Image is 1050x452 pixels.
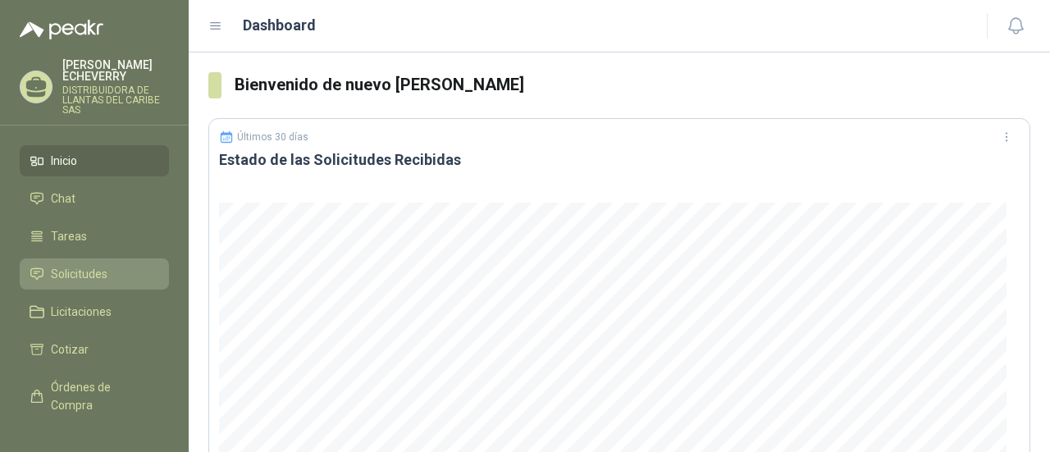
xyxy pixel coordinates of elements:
[20,296,169,327] a: Licitaciones
[51,340,89,358] span: Cotizar
[20,221,169,252] a: Tareas
[20,334,169,365] a: Cotizar
[20,372,169,421] a: Órdenes de Compra
[20,145,169,176] a: Inicio
[51,303,112,321] span: Licitaciones
[20,258,169,290] a: Solicitudes
[237,131,308,143] p: Últimos 30 días
[235,72,1031,98] h3: Bienvenido de nuevo [PERSON_NAME]
[219,150,1020,170] h3: Estado de las Solicitudes Recibidas
[20,183,169,214] a: Chat
[51,227,87,245] span: Tareas
[51,378,153,414] span: Órdenes de Compra
[51,152,77,170] span: Inicio
[243,14,316,37] h1: Dashboard
[51,189,75,208] span: Chat
[51,265,107,283] span: Solicitudes
[20,20,103,39] img: Logo peakr
[62,85,169,115] p: DISTRIBUIDORA DE LLANTAS DEL CARIBE SAS
[62,59,169,82] p: [PERSON_NAME] ECHEVERRY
